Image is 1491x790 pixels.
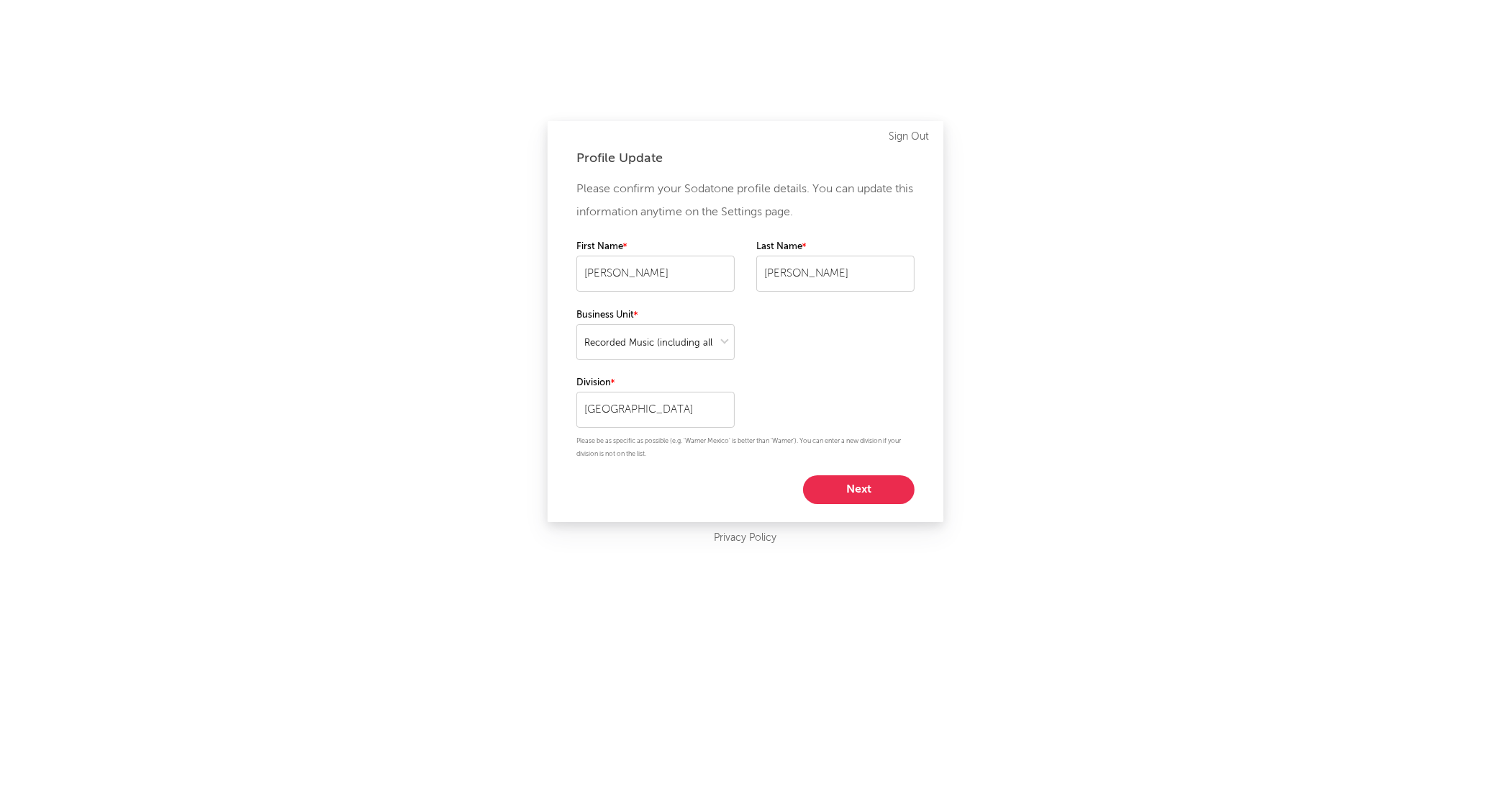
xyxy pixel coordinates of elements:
[576,238,735,256] label: First Name
[576,178,915,224] p: Please confirm your Sodatone profile details. You can update this information anytime on the Sett...
[756,256,915,292] input: Your last name
[715,529,777,547] a: Privacy Policy
[576,307,735,324] label: Business Unit
[576,435,915,461] p: Please be as specific as possible (e.g. 'Warner Mexico' is better than 'Warner'). You can enter a...
[576,256,735,292] input: Your first name
[576,150,915,167] div: Profile Update
[576,374,735,392] label: Division
[889,128,929,145] a: Sign Out
[756,238,915,256] label: Last Name
[803,475,915,504] button: Next
[576,392,735,428] input: Your division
